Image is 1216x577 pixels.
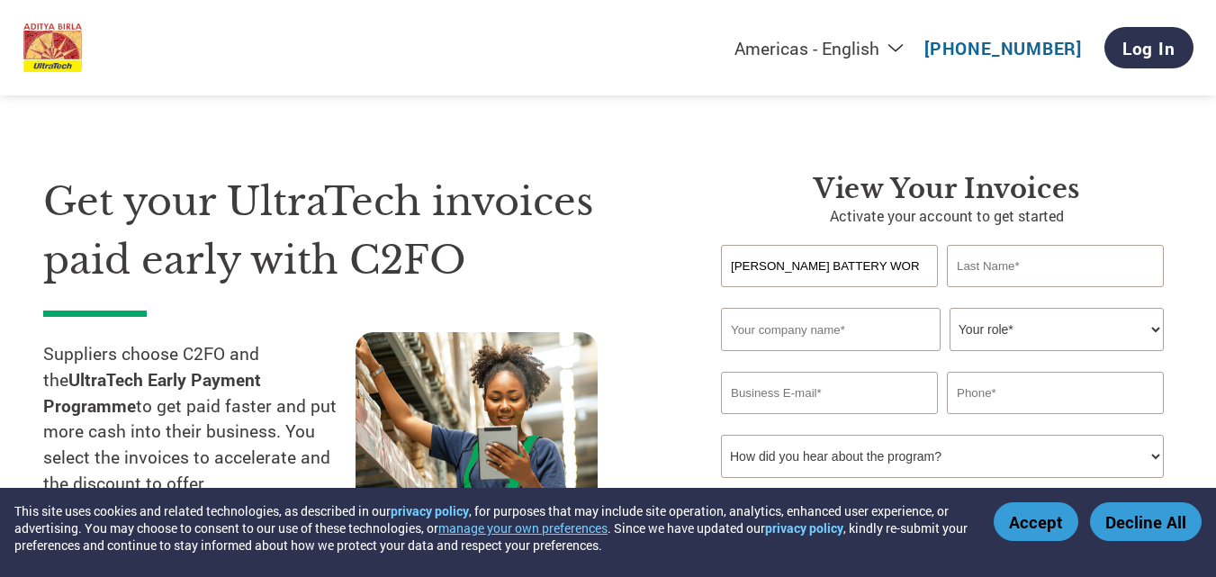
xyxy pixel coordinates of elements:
[765,519,843,536] a: privacy policy
[721,289,938,301] div: Invalid first name or first name is too long
[924,37,1082,59] a: [PHONE_NUMBER]
[950,308,1164,351] select: Title/Role
[438,519,608,536] button: manage your own preferences
[994,502,1078,541] button: Accept
[391,502,469,519] a: privacy policy
[43,368,261,417] strong: UltraTech Early Payment Programme
[356,332,598,509] img: supply chain worker
[721,372,938,414] input: Invalid Email format
[43,173,667,289] h1: Get your UltraTech invoices paid early with C2FO
[721,416,938,428] div: Inavlid Email Address
[1090,502,1202,541] button: Decline All
[721,205,1173,227] p: Activate your account to get started
[947,372,1164,414] input: Phone*
[947,245,1164,287] input: Last Name*
[947,289,1164,301] div: Invalid last name or last name is too long
[721,173,1173,205] h3: View your invoices
[23,23,83,73] img: UltraTech
[14,502,968,554] div: This site uses cookies and related technologies, as described in our , for purposes that may incl...
[721,353,1164,365] div: Invalid company name or company name is too long
[1104,27,1193,68] a: Log In
[721,245,938,287] input: First Name*
[947,416,1164,428] div: Inavlid Phone Number
[721,308,941,351] input: Your company name*
[43,341,356,497] p: Suppliers choose C2FO and the to get paid faster and put more cash into their business. You selec...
